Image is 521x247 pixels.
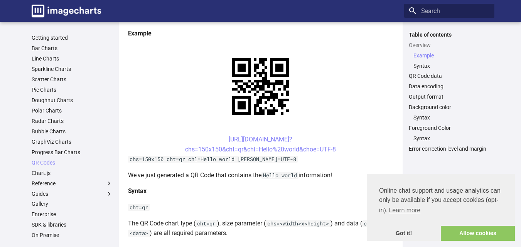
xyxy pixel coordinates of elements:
[196,220,217,227] code: cht=qr
[266,220,330,227] code: chs=<width>x<height>
[32,170,113,176] a: Chart.js
[32,66,113,72] a: Sparkline Charts
[32,107,113,114] a: Polar Charts
[413,114,490,121] a: Syntax
[128,204,150,211] code: cht=qr
[32,159,113,166] a: QR Codes
[409,114,490,121] nav: Background color
[128,170,393,180] p: We've just generated a QR Code that contains the information!
[404,31,494,153] nav: Table of contents
[409,104,490,111] a: Background color
[32,97,113,104] a: Doughnut Charts
[409,135,490,142] nav: Foreground Color
[128,156,298,163] code: chs=150x150 cht=qr chl=Hello world [PERSON_NAME]=UTF-8
[409,124,490,131] a: Foreground Color
[128,29,393,39] h4: Example
[128,186,393,196] h4: Syntax
[409,83,490,90] a: Data encoding
[32,190,113,197] label: Guides
[32,34,113,41] a: Getting started
[32,221,113,228] a: SDK & libraries
[32,180,113,187] label: Reference
[409,72,490,79] a: QR Code data
[413,62,490,69] a: Syntax
[409,93,490,100] a: Output format
[367,174,515,241] div: cookieconsent
[32,45,113,52] a: Bar Charts
[413,52,490,59] a: Example
[32,86,113,93] a: Pie Charts
[388,205,422,216] a: learn more about cookies
[32,200,113,207] a: Gallery
[32,55,113,62] a: Line Charts
[367,226,441,241] a: dismiss cookie message
[409,42,490,49] a: Overview
[32,118,113,124] a: Radar Charts
[379,186,502,216] span: Online chat support and usage analytics can only be available if you accept cookies (opt-in).
[128,218,393,238] p: The QR Code chart type ( ), size parameter ( ) and data ( ) are all required parameters.
[404,31,494,38] label: Table of contents
[32,211,113,218] a: Enterprise
[219,45,302,128] img: chart
[32,5,101,17] img: logo
[261,172,298,179] code: Hello world
[32,149,113,156] a: Progress Bar Charts
[29,2,104,20] a: Image-Charts documentation
[32,138,113,145] a: GraphViz Charts
[409,145,490,152] a: Error correction level and margin
[185,136,336,153] a: [URL][DOMAIN_NAME]?chs=150x150&cht=qr&chl=Hello%20world&choe=UTF-8
[32,76,113,83] a: Scatter Charts
[404,4,494,18] input: Search
[409,52,490,69] nav: Overview
[32,232,113,239] a: On Premise
[441,226,515,241] a: allow cookies
[32,128,113,135] a: Bubble Charts
[413,135,490,142] a: Syntax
